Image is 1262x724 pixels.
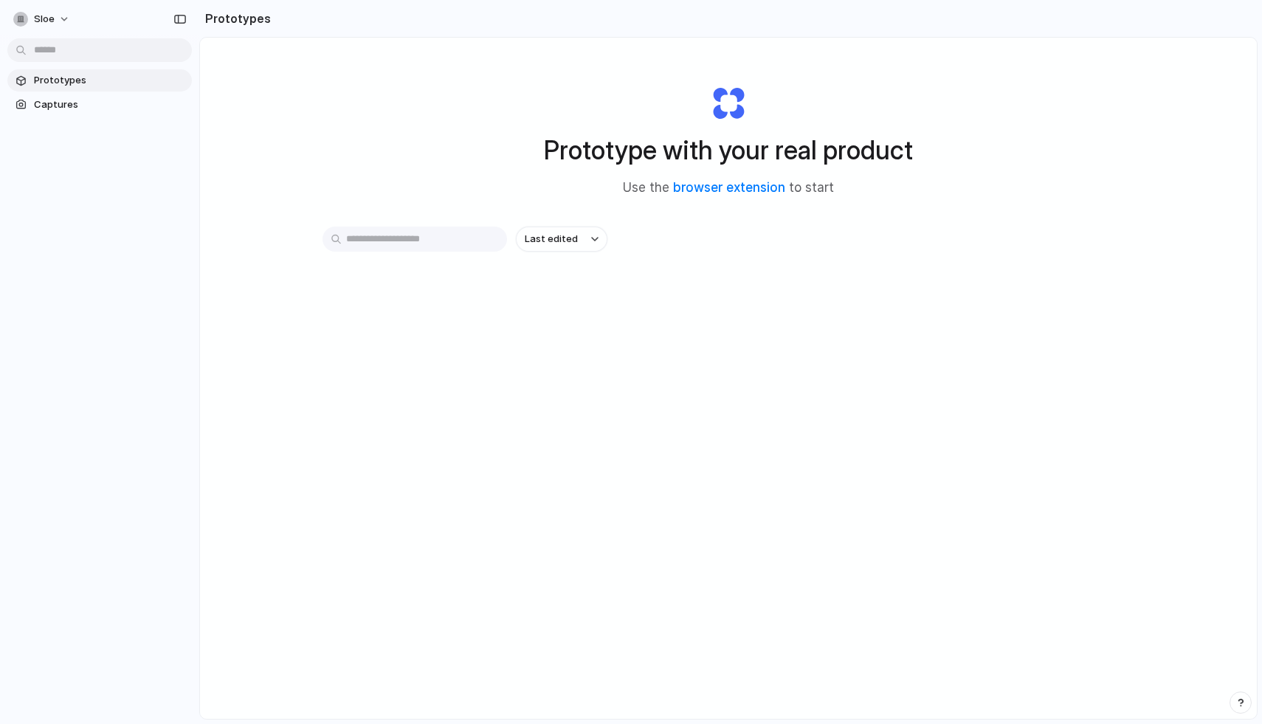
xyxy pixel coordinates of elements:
span: sloe [34,12,55,27]
h1: Prototype with your real product [544,131,913,170]
span: Prototypes [34,73,186,88]
button: sloe [7,7,77,31]
a: Prototypes [7,69,192,92]
h2: Prototypes [199,10,271,27]
a: browser extension [673,180,785,195]
a: Captures [7,94,192,116]
button: Last edited [516,227,607,252]
span: Captures [34,97,186,112]
span: Last edited [525,232,578,246]
span: Use the to start [623,179,834,198]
